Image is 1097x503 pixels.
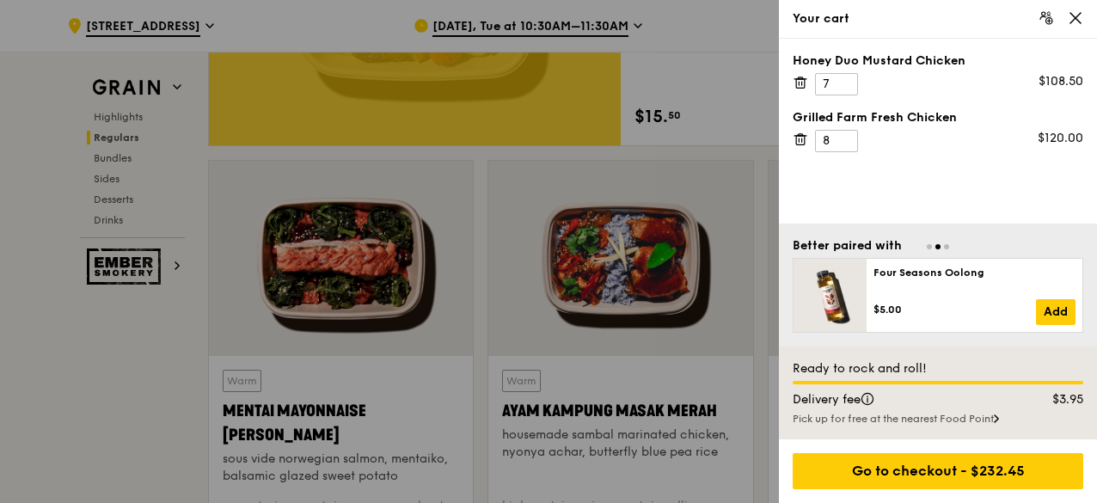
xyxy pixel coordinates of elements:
div: Go to checkout - $232.45 [793,453,1083,489]
span: Go to slide 3 [944,244,949,249]
div: Your cart [793,10,1083,28]
div: $3.95 [1016,391,1094,408]
div: $5.00 [873,303,1036,316]
div: Delivery fee [782,391,1016,408]
div: Pick up for free at the nearest Food Point [793,412,1083,426]
div: Ready to rock and roll! [793,360,1083,377]
span: Go to slide 1 [927,244,932,249]
span: Go to slide 2 [935,244,941,249]
div: $120.00 [1038,130,1083,147]
div: $108.50 [1039,73,1083,90]
div: Better paired with [793,237,902,255]
div: Grilled Farm Fresh Chicken [793,109,1083,126]
div: Honey Duo Mustard Chicken [793,52,1083,70]
div: Four Seasons Oolong [873,266,1076,279]
a: Add [1036,299,1076,325]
